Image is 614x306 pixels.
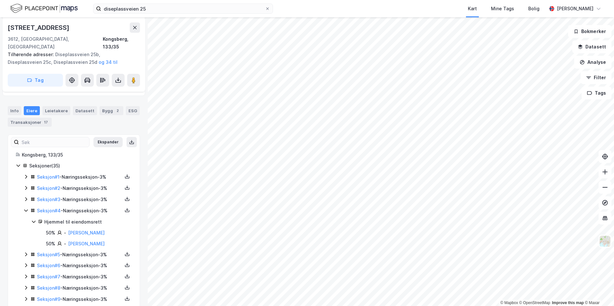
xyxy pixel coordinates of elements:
input: Søk [19,137,89,147]
div: Datasett [73,106,97,115]
div: 2 [114,107,121,114]
button: Datasett [572,40,611,53]
div: - [64,229,66,237]
div: - Næringsseksjon - 3% [37,284,122,292]
div: - Næringsseksjon - 3% [37,251,122,259]
div: 17 [43,119,49,125]
a: Seksjon#3 [37,197,60,202]
div: Bolig [528,5,539,13]
div: Kongsberg, 133/35 [103,35,140,51]
div: - Næringsseksjon - 3% [37,262,122,269]
img: Z [599,235,611,247]
div: Bygg [100,106,123,115]
div: Diseplassveien 25b, Diseplassveien 25c, Diseplassveien 25d [8,51,135,66]
iframe: Chat Widget [582,275,614,306]
a: Seksjon#9 [37,296,60,302]
div: - Næringsseksjon - 3% [37,196,122,203]
div: - Næringsseksjon - 3% [37,207,122,215]
a: OpenStreetMap [519,301,550,305]
a: Seksjon#4 [37,208,61,213]
div: 50% [46,240,55,248]
button: Bokmerker [568,25,611,38]
div: - Næringsseksjon - 3% [37,184,122,192]
div: Leietakere [42,106,70,115]
a: Mapbox [500,301,518,305]
div: [PERSON_NAME] [557,5,593,13]
a: Seksjon#1 [37,174,59,180]
a: Seksjon#6 [37,263,60,268]
div: - Næringsseksjon - 3% [37,295,122,303]
button: Analyse [574,56,611,69]
div: 50% [46,229,55,237]
a: Seksjon#2 [37,185,60,191]
div: Seksjoner ( 35 ) [29,162,132,170]
div: Kongsberg, 133/35 [22,151,132,159]
button: Ekspander [93,137,123,147]
a: Seksjon#5 [37,252,60,257]
div: - Næringsseksjon - 3% [37,173,122,181]
button: Tag [8,74,63,87]
div: Eiere [24,106,40,115]
a: Seksjon#8 [37,285,60,291]
div: 3612, [GEOGRAPHIC_DATA], [GEOGRAPHIC_DATA] [8,35,103,51]
div: Hjemmel til eiendomsrett [44,218,132,226]
div: Info [8,106,21,115]
a: Seksjon#7 [37,274,60,279]
div: Kart [468,5,477,13]
div: - [64,240,66,248]
span: Tilhørende adresser: [8,52,55,57]
a: [PERSON_NAME] [68,230,105,235]
a: [PERSON_NAME] [68,241,105,246]
div: - Næringsseksjon - 3% [37,273,122,281]
div: Transaksjoner [8,118,52,127]
button: Filter [581,71,611,84]
div: [STREET_ADDRESS] [8,22,71,33]
input: Søk på adresse, matrikkel, gårdeiere, leietakere eller personer [101,4,265,13]
a: Improve this map [552,301,584,305]
button: Tags [582,87,611,99]
div: ESG [126,106,140,115]
div: Mine Tags [491,5,514,13]
img: logo.f888ab2527a4732fd821a326f86c7f29.svg [10,3,78,14]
